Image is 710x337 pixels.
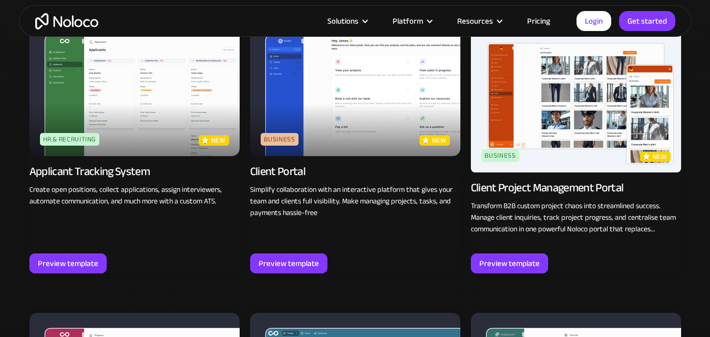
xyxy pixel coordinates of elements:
[619,11,675,31] a: Get started
[577,11,611,31] a: Login
[514,14,563,28] a: Pricing
[653,151,667,162] p: new
[471,180,624,195] div: Client Project Management Portal
[29,164,150,179] div: Applicant Tracking System
[40,133,100,146] div: HR & Recruiting
[211,135,226,146] p: new
[471,200,681,235] p: Transform B2B custom project chaos into streamlined success. Manage client inquiries, track proje...
[250,164,305,179] div: Client Portal
[38,257,98,270] div: Preview template
[471,19,681,273] a: BusinessnewClient Project Management PortalTransform B2B custom project chaos into streamlined su...
[261,133,299,146] div: Business
[250,184,460,219] p: Simplify collaboration with an interactive platform that gives your team and clients full visibil...
[259,257,319,270] div: Preview template
[479,257,540,270] div: Preview template
[250,19,460,273] a: BusinessnewClient PortalSimplify collaboration with an interactive platform that gives your team ...
[444,14,514,28] div: Resources
[29,19,240,273] a: HR & RecruitingnewApplicant Tracking SystemCreate open positions, collect applications, assign in...
[481,149,519,162] div: Business
[327,14,358,28] div: Solutions
[457,14,493,28] div: Resources
[393,14,423,28] div: Platform
[29,184,240,207] p: Create open positions, collect applications, assign interviewers, automate communication, and muc...
[314,14,379,28] div: Solutions
[35,13,98,29] a: home
[379,14,444,28] div: Platform
[432,135,447,146] p: new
